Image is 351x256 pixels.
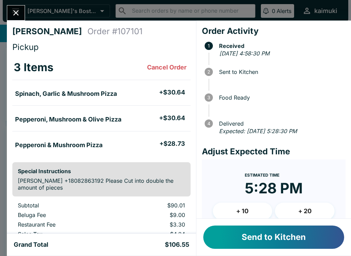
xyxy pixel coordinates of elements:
[119,231,185,238] p: $4.24
[15,90,117,98] h5: Spinach, Garlic & Mushroom Pizza
[203,226,344,249] button: Send to Kitchen
[7,5,25,20] button: Close
[18,221,108,228] p: Restaurant Fee
[119,212,185,218] p: $9.00
[207,69,210,75] text: 2
[165,241,189,249] h5: $106.55
[207,95,210,100] text: 3
[18,212,108,218] p: Beluga Fee
[119,221,185,228] p: $3.30
[18,202,108,209] p: Subtotal
[12,26,87,37] h4: [PERSON_NAME]
[216,69,346,75] span: Sent to Kitchen
[159,114,185,122] h5: + $30.64
[216,120,346,127] span: Delivered
[245,179,303,197] time: 5:28 PM
[202,26,346,36] h4: Order Activity
[159,88,185,97] h5: + $30.64
[18,177,185,191] p: [PERSON_NAME] +18082863192 Please Cut into double the amount of pieces
[12,42,39,52] span: Pickup
[213,203,273,220] button: + 10
[119,202,185,209] p: $90.01
[202,146,346,157] h4: Adjust Expected Time
[144,61,189,74] button: Cancel Order
[87,26,143,37] h4: Order # 107101
[219,50,269,57] em: [DATE] 4:58:30 PM
[18,231,108,238] p: Sales Tax
[14,61,53,74] h3: 3 Items
[159,140,185,148] h5: + $28.73
[15,115,121,124] h5: Pepperoni, Mushroom & Olive Pizza
[245,172,279,178] span: Estimated Time
[14,241,48,249] h5: Grand Total
[208,43,210,49] text: 1
[12,202,191,240] table: orders table
[18,168,185,175] h6: Special Instructions
[219,128,297,135] em: Expected: [DATE] 5:28:30 PM
[216,43,346,49] span: Received
[15,141,102,149] h5: Pepperoni & Mushroom Pizza
[275,203,335,220] button: + 20
[207,121,210,126] text: 4
[12,55,191,157] table: orders table
[216,94,346,101] span: Food Ready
